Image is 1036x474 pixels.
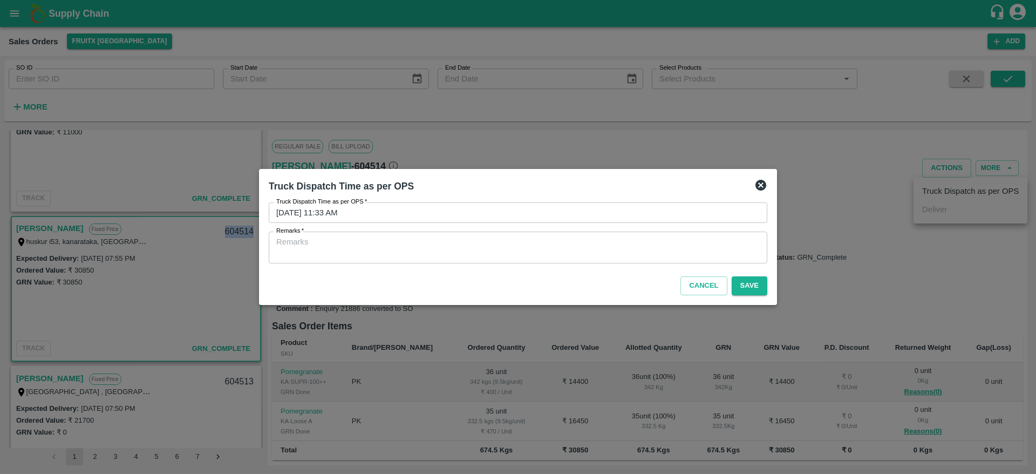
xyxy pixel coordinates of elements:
[269,181,414,192] b: Truck Dispatch Time as per OPS
[269,202,760,223] input: Choose date, selected date is Sep 11, 2025
[276,227,304,235] label: Remarks
[732,276,767,295] button: Save
[276,198,367,206] label: Truck Dispatch Time as per OPS
[680,276,727,295] button: Cancel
